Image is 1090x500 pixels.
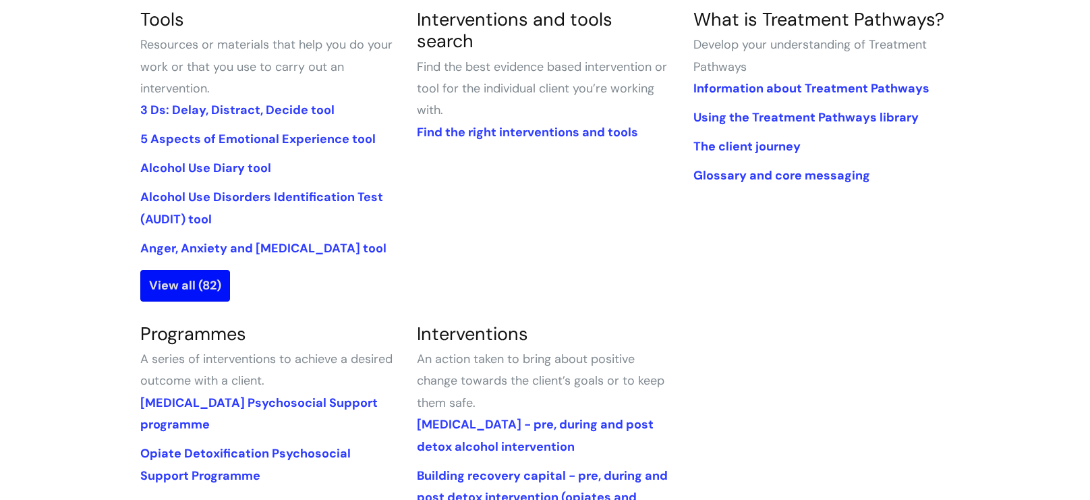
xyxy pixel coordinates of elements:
a: [MEDICAL_DATA] - pre, during and post detox alcohol intervention [417,416,654,454]
a: 3 Ds: Delay, Distract, Decide tool [140,102,335,118]
span: A series of interventions to achieve a desired outcome with a client. [140,351,393,389]
a: Information about Treatment Pathways [693,80,929,96]
span: Find the best evidence based intervention or tool for the individual client you’re working with. [417,59,667,119]
span: An action taken to bring about positive change towards the client’s goals or to keep them safe. [417,351,664,411]
a: Alcohol Use Diary tool [140,160,271,176]
a: 5 Aspects of Emotional Experience tool [140,131,376,147]
a: View all (82) [140,270,230,301]
a: Glossary and core messaging [693,167,870,184]
a: The client journey [693,138,801,155]
span: Develop your understanding of Treatment Pathways [693,36,927,74]
span: Resources or materials that help you do your work or that you use to carry out an intervention. [140,36,393,96]
a: Alcohol Use Disorders Identification Test (AUDIT) tool [140,189,383,227]
a: Opiate Detoxification Psychosocial Support Programme [140,445,351,483]
a: Interventions and tools search [417,7,612,53]
a: Interventions [417,322,528,345]
a: Tools [140,7,184,31]
a: Programmes [140,322,246,345]
a: Using the Treatment Pathways library [693,109,919,126]
a: Anger, Anxiety and [MEDICAL_DATA] tool [140,240,386,256]
a: [MEDICAL_DATA] Psychosocial Support programme [140,395,378,433]
a: What is Treatment Pathways? [693,7,944,31]
a: Find the right interventions and tools [417,124,638,140]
